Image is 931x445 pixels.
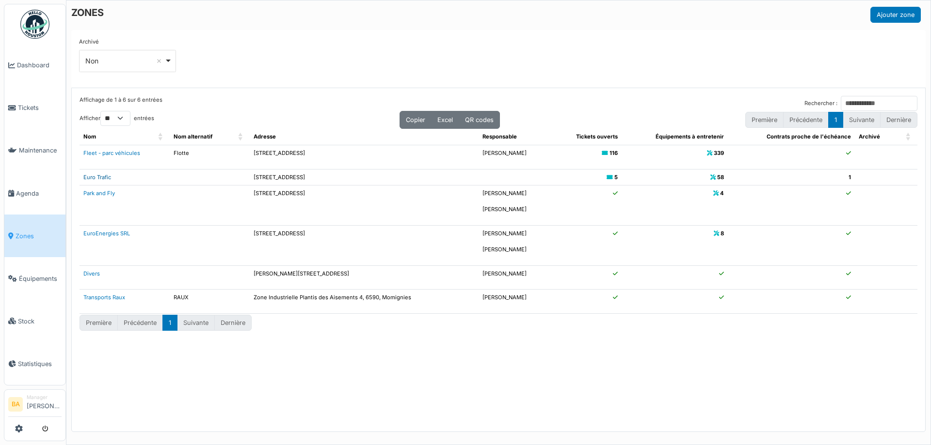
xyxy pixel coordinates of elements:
div: Affichage de 1 à 6 sur 6 entrées [80,96,162,111]
a: BA Manager[PERSON_NAME] [8,394,62,417]
button: 1 [162,315,177,331]
span: Responsable [482,133,517,140]
a: Maintenance [4,129,65,172]
td: [STREET_ADDRESS] [250,169,479,185]
button: Excel [431,111,459,129]
label: Archivé [79,38,99,46]
td: [STREET_ADDRESS] [250,145,479,169]
td: RAUX [170,290,250,314]
a: Park and Fly [83,190,115,197]
span: Statistiques [18,359,62,368]
div: Manager [27,394,62,401]
div: Non [85,56,164,66]
button: Remove item: 'false' [154,56,164,66]
a: Fleet - parc véhicules [83,150,140,156]
span: Agenda [16,189,62,198]
button: Copier [400,111,432,129]
li: [PERSON_NAME] [27,394,62,414]
span: Contrats proche de l'échéance [767,133,851,140]
span: Nom alternatif: Activate to sort [238,129,244,145]
img: Badge_color-CXgf-gQk.svg [20,10,49,39]
select: Afficherentrées [100,111,130,126]
b: 1 [849,174,851,181]
p: [PERSON_NAME] [482,246,548,254]
li: BA [8,397,23,412]
a: EuroEnergies SRL [83,230,130,237]
nav: pagination [745,112,917,128]
button: Ajouter zone [870,7,921,23]
span: Tickets ouverts [576,133,618,140]
a: Zones [4,215,65,257]
b: 5 [614,174,618,181]
a: Divers [83,270,100,277]
span: Adresse [254,133,276,140]
b: 8 [721,230,724,237]
label: Rechercher : [804,99,837,107]
span: Nom [83,133,96,140]
a: Statistiques [4,342,65,385]
p: [PERSON_NAME] [482,205,548,214]
span: Équipements à entretenir [656,133,724,140]
span: QR codes [465,116,494,123]
p: [PERSON_NAME] [482,189,548,198]
a: Transports Raux [83,294,125,301]
td: Zone Industrielle Plantis des Aisements 4, 6590, Momignies [250,290,479,314]
p: [PERSON_NAME] [482,230,548,238]
td: Flotte [170,145,250,169]
nav: pagination [80,315,252,331]
span: Tickets [18,103,62,112]
label: Afficher entrées [80,111,154,126]
a: Agenda [4,172,65,215]
a: Équipements [4,257,65,300]
span: Équipements [19,274,62,283]
a: Stock [4,300,65,342]
button: 1 [828,112,843,128]
p: [PERSON_NAME] [482,270,548,278]
td: [STREET_ADDRESS] [250,225,479,265]
span: Stock [18,317,62,326]
b: 339 [714,150,724,156]
td: [STREET_ADDRESS] [250,185,479,226]
span: Archivé: Activate to sort [906,129,912,145]
span: Archivé [859,133,880,140]
button: QR codes [459,111,500,129]
span: Dashboard [17,61,62,70]
b: 58 [717,174,724,181]
a: Tickets [4,87,65,129]
span: Nom alternatif [174,133,212,140]
span: Zones [16,231,62,241]
p: [PERSON_NAME] [482,293,548,302]
span: Maintenance [19,146,62,155]
span: Excel [437,116,453,123]
b: 4 [720,190,724,197]
b: 116 [610,150,618,156]
p: [PERSON_NAME] [482,149,548,157]
span: Copier [406,116,425,123]
a: Euro Trafic [83,174,111,181]
td: [PERSON_NAME][STREET_ADDRESS] [250,265,479,290]
span: Nom: Activate to sort [158,129,164,145]
a: Dashboard [4,44,65,87]
h6: ZONES [71,7,104,18]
